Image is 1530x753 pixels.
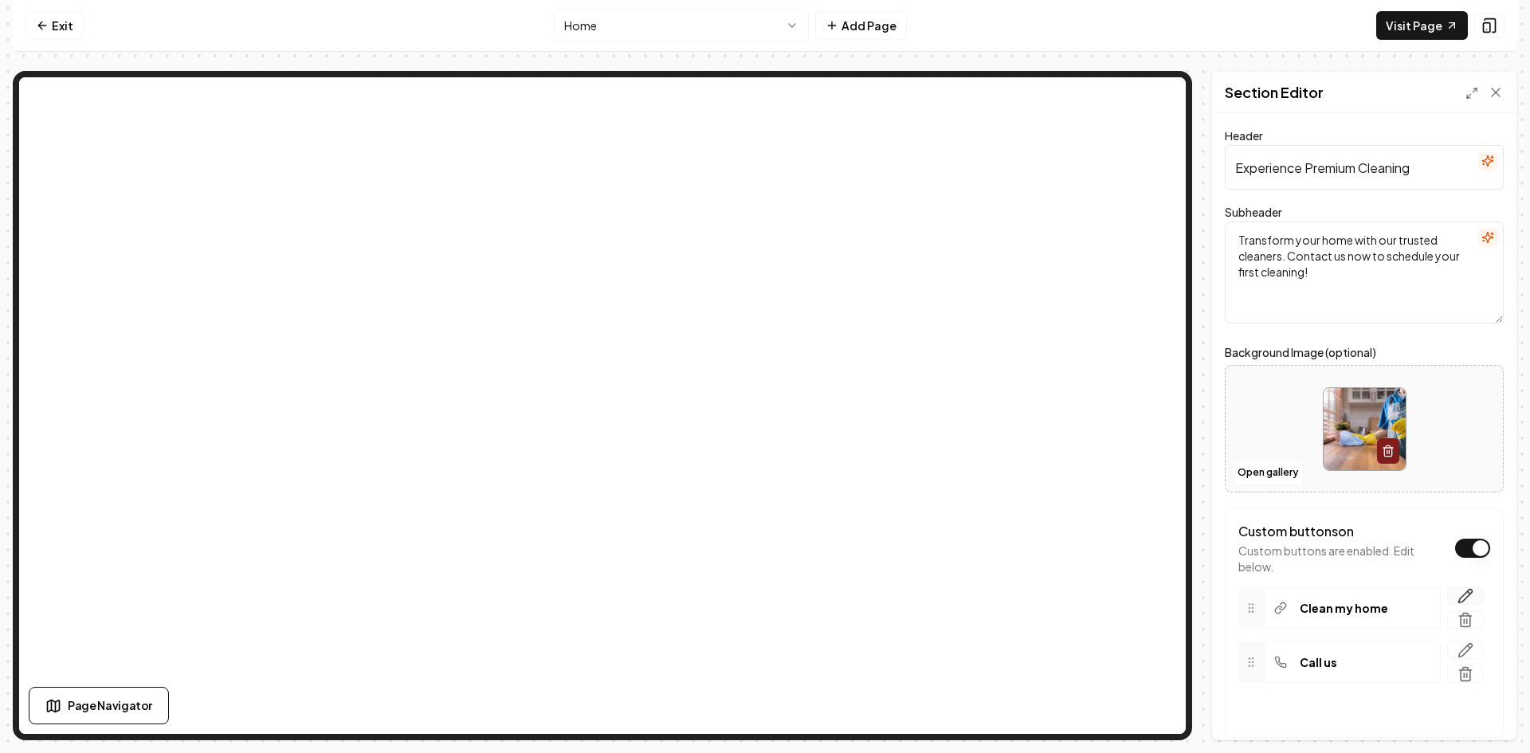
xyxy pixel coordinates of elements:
[1225,343,1504,362] label: Background Image (optional)
[1225,145,1504,190] input: Header
[1225,205,1282,219] label: Subheader
[1238,543,1447,575] p: Custom buttons are enabled. Edit below.
[1300,600,1388,616] p: Clean my home
[68,697,152,714] span: Page Navigator
[1376,11,1468,40] a: Visit Page
[1225,128,1263,143] label: Header
[25,11,84,40] a: Exit
[1300,654,1337,670] p: Call us
[1232,460,1304,485] button: Open gallery
[1238,523,1354,539] label: Custom buttons on
[29,687,169,724] button: Page Navigator
[815,11,907,40] button: Add Page
[1324,388,1406,470] img: image
[1225,81,1324,104] h2: Section Editor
